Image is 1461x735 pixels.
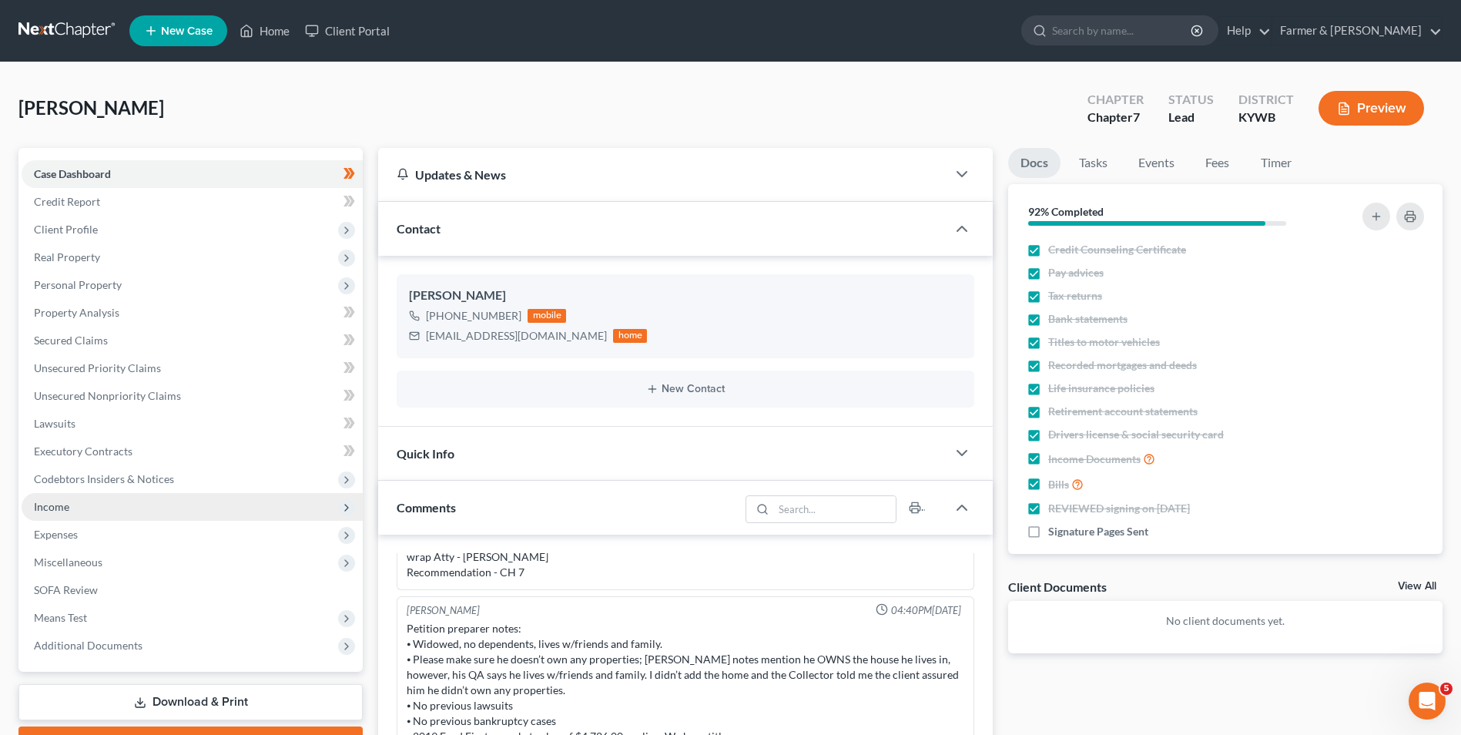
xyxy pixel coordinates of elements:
[22,382,363,410] a: Unsecured Nonpriority Claims
[34,472,174,485] span: Codebtors Insiders & Notices
[34,417,75,430] span: Lawsuits
[613,329,647,343] div: home
[1238,109,1294,126] div: KYWB
[22,299,363,327] a: Property Analysis
[22,354,363,382] a: Unsecured Priority Claims
[1319,91,1424,126] button: Preview
[34,306,119,319] span: Property Analysis
[1008,579,1107,595] div: Client Documents
[1048,451,1141,467] span: Income Documents
[1048,311,1128,327] span: Bank statements
[34,639,142,652] span: Additional Documents
[773,496,896,522] input: Search...
[34,583,98,596] span: SOFA Review
[34,334,108,347] span: Secured Claims
[1238,91,1294,109] div: District
[1048,501,1190,516] span: REVIEWED signing on [DATE]
[1048,242,1186,257] span: Credit Counseling Certificate
[34,250,100,263] span: Real Property
[1193,148,1242,178] a: Fees
[1126,148,1187,178] a: Events
[34,278,122,291] span: Personal Property
[22,438,363,465] a: Executory Contracts
[1048,357,1197,373] span: Recorded mortgages and deeds
[1398,581,1436,592] a: View All
[34,195,100,208] span: Credit Report
[397,446,454,461] span: Quick Info
[1168,109,1214,126] div: Lead
[1048,334,1160,350] span: Titles to motor vehicles
[34,555,102,569] span: Miscellaneous
[34,167,111,180] span: Case Dashboard
[1028,205,1104,218] strong: 92% Completed
[18,96,164,119] span: [PERSON_NAME]
[1087,109,1144,126] div: Chapter
[22,327,363,354] a: Secured Claims
[1272,17,1442,45] a: Farmer & [PERSON_NAME]
[1409,683,1446,720] iframe: Intercom live chat
[1248,148,1304,178] a: Timer
[297,17,397,45] a: Client Portal
[1219,17,1271,45] a: Help
[34,389,181,402] span: Unsecured Nonpriority Claims
[22,576,363,604] a: SOFA Review
[409,383,962,395] button: New Contact
[34,361,161,374] span: Unsecured Priority Claims
[397,221,441,236] span: Contact
[1087,91,1144,109] div: Chapter
[34,611,87,624] span: Means Test
[1067,148,1120,178] a: Tasks
[1008,148,1061,178] a: Docs
[426,308,521,324] div: [PHONE_NUMBER]
[1133,109,1140,124] span: 7
[22,410,363,438] a: Lawsuits
[1048,427,1224,442] span: Drivers license & social security card
[1048,404,1198,419] span: Retirement account statements
[1168,91,1214,109] div: Status
[1048,477,1069,492] span: Bills
[1052,16,1193,45] input: Search by name...
[161,25,213,37] span: New Case
[1048,524,1148,539] span: Signature Pages Sent
[891,603,961,618] span: 04:40PM[DATE]
[397,166,928,183] div: Updates & News
[34,500,69,513] span: Income
[1048,288,1102,304] span: Tax returns
[232,17,297,45] a: Home
[426,328,607,344] div: [EMAIL_ADDRESS][DOMAIN_NAME]
[18,684,363,720] a: Download & Print
[407,603,480,618] div: [PERSON_NAME]
[22,188,363,216] a: Credit Report
[1440,683,1453,695] span: 5
[34,445,132,458] span: Executory Contracts
[1020,613,1430,629] p: No client documents yet.
[409,287,962,305] div: [PERSON_NAME]
[34,528,78,541] span: Expenses
[1048,381,1154,396] span: Life insurance policies
[1048,265,1104,280] span: Pay advices
[397,500,456,515] span: Comments
[528,309,566,323] div: mobile
[34,223,98,236] span: Client Profile
[22,160,363,188] a: Case Dashboard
